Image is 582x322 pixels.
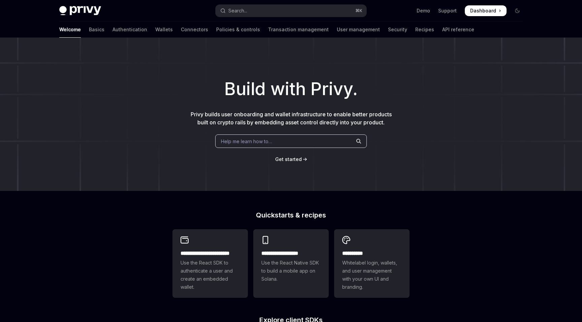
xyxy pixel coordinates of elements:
[112,22,147,38] a: Authentication
[221,138,272,145] span: Help me learn how to…
[275,156,302,163] a: Get started
[253,229,329,298] a: **** **** **** ***Use the React Native SDK to build a mobile app on Solana.
[355,8,362,13] span: ⌘ K
[337,22,380,38] a: User management
[261,259,321,283] span: Use the React Native SDK to build a mobile app on Solana.
[442,22,474,38] a: API reference
[438,7,457,14] a: Support
[415,22,434,38] a: Recipes
[216,22,260,38] a: Policies & controls
[216,5,366,17] button: Open search
[89,22,104,38] a: Basics
[342,259,401,291] span: Whitelabel login, wallets, and user management with your own UI and branding.
[388,22,407,38] a: Security
[228,7,247,15] div: Search...
[59,6,101,15] img: dark logo
[59,22,81,38] a: Welcome
[417,7,430,14] a: Demo
[512,5,523,16] button: Toggle dark mode
[172,212,410,218] h2: Quickstarts & recipes
[11,76,571,102] h1: Build with Privy.
[181,259,240,291] span: Use the React SDK to authenticate a user and create an embedded wallet.
[465,5,507,16] a: Dashboard
[191,111,392,126] span: Privy builds user onboarding and wallet infrastructure to enable better products built on crypto ...
[268,22,329,38] a: Transaction management
[334,229,410,298] a: **** *****Whitelabel login, wallets, and user management with your own UI and branding.
[155,22,173,38] a: Wallets
[275,156,302,162] span: Get started
[181,22,208,38] a: Connectors
[470,7,496,14] span: Dashboard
